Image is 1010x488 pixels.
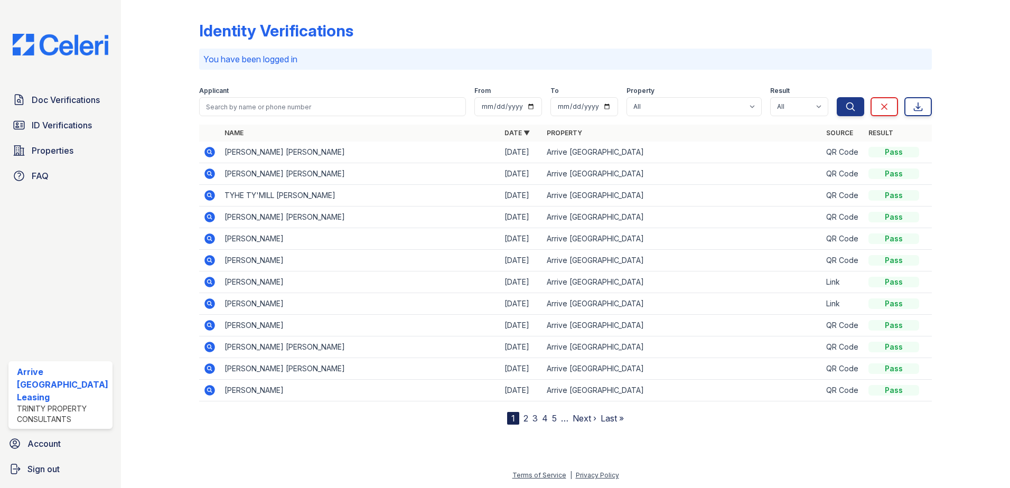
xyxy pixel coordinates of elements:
[822,142,864,163] td: QR Code
[500,336,543,358] td: [DATE]
[868,385,919,396] div: Pass
[822,207,864,228] td: QR Code
[868,342,919,352] div: Pass
[822,293,864,315] td: Link
[220,380,500,401] td: [PERSON_NAME]
[523,413,528,424] a: 2
[543,142,822,163] td: Arrive [GEOGRAPHIC_DATA]
[601,413,624,424] a: Last »
[822,271,864,293] td: Link
[220,207,500,228] td: [PERSON_NAME] [PERSON_NAME]
[8,115,113,136] a: ID Verifications
[543,207,822,228] td: Arrive [GEOGRAPHIC_DATA]
[552,413,557,424] a: 5
[500,358,543,380] td: [DATE]
[822,250,864,271] td: QR Code
[550,87,559,95] label: To
[4,433,117,454] a: Account
[500,293,543,315] td: [DATE]
[8,165,113,186] a: FAQ
[573,413,596,424] a: Next ›
[500,250,543,271] td: [DATE]
[626,87,654,95] label: Property
[220,185,500,207] td: TYHE TY'MILL [PERSON_NAME]
[220,163,500,185] td: [PERSON_NAME] [PERSON_NAME]
[822,336,864,358] td: QR Code
[27,437,61,450] span: Account
[543,250,822,271] td: Arrive [GEOGRAPHIC_DATA]
[220,250,500,271] td: [PERSON_NAME]
[868,277,919,287] div: Pass
[500,228,543,250] td: [DATE]
[220,271,500,293] td: [PERSON_NAME]
[822,358,864,380] td: QR Code
[822,380,864,401] td: QR Code
[199,87,229,95] label: Applicant
[868,320,919,331] div: Pass
[32,93,100,106] span: Doc Verifications
[868,255,919,266] div: Pass
[543,185,822,207] td: Arrive [GEOGRAPHIC_DATA]
[500,142,543,163] td: [DATE]
[576,471,619,479] a: Privacy Policy
[868,233,919,244] div: Pass
[32,119,92,132] span: ID Verifications
[822,185,864,207] td: QR Code
[543,358,822,380] td: Arrive [GEOGRAPHIC_DATA]
[868,129,893,137] a: Result
[543,271,822,293] td: Arrive [GEOGRAPHIC_DATA]
[532,413,538,424] a: 3
[547,129,582,137] a: Property
[199,21,353,40] div: Identity Verifications
[220,293,500,315] td: [PERSON_NAME]
[543,336,822,358] td: Arrive [GEOGRAPHIC_DATA]
[543,380,822,401] td: Arrive [GEOGRAPHIC_DATA]
[474,87,491,95] label: From
[504,129,530,137] a: Date ▼
[8,89,113,110] a: Doc Verifications
[868,212,919,222] div: Pass
[225,129,244,137] a: Name
[32,170,49,182] span: FAQ
[868,363,919,374] div: Pass
[543,293,822,315] td: Arrive [GEOGRAPHIC_DATA]
[17,365,108,403] div: Arrive [GEOGRAPHIC_DATA] Leasing
[868,147,919,157] div: Pass
[4,458,117,480] a: Sign out
[27,463,60,475] span: Sign out
[500,315,543,336] td: [DATE]
[500,185,543,207] td: [DATE]
[822,315,864,336] td: QR Code
[32,144,73,157] span: Properties
[542,413,548,424] a: 4
[822,163,864,185] td: QR Code
[220,315,500,336] td: [PERSON_NAME]
[561,412,568,425] span: …
[220,142,500,163] td: [PERSON_NAME] [PERSON_NAME]
[543,315,822,336] td: Arrive [GEOGRAPHIC_DATA]
[868,168,919,179] div: Pass
[203,53,928,65] p: You have been logged in
[500,271,543,293] td: [DATE]
[507,412,519,425] div: 1
[500,380,543,401] td: [DATE]
[220,228,500,250] td: [PERSON_NAME]
[4,34,117,55] img: CE_Logo_Blue-a8612792a0a2168367f1c8372b55b34899dd931a85d93a1a3d3e32e68fde9ad4.png
[500,163,543,185] td: [DATE]
[512,471,566,479] a: Terms of Service
[570,471,572,479] div: |
[8,140,113,161] a: Properties
[770,87,790,95] label: Result
[220,336,500,358] td: [PERSON_NAME] [PERSON_NAME]
[826,129,853,137] a: Source
[822,228,864,250] td: QR Code
[868,298,919,309] div: Pass
[220,358,500,380] td: [PERSON_NAME] [PERSON_NAME]
[543,228,822,250] td: Arrive [GEOGRAPHIC_DATA]
[543,163,822,185] td: Arrive [GEOGRAPHIC_DATA]
[199,97,466,116] input: Search by name or phone number
[500,207,543,228] td: [DATE]
[17,403,108,425] div: Trinity Property Consultants
[868,190,919,201] div: Pass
